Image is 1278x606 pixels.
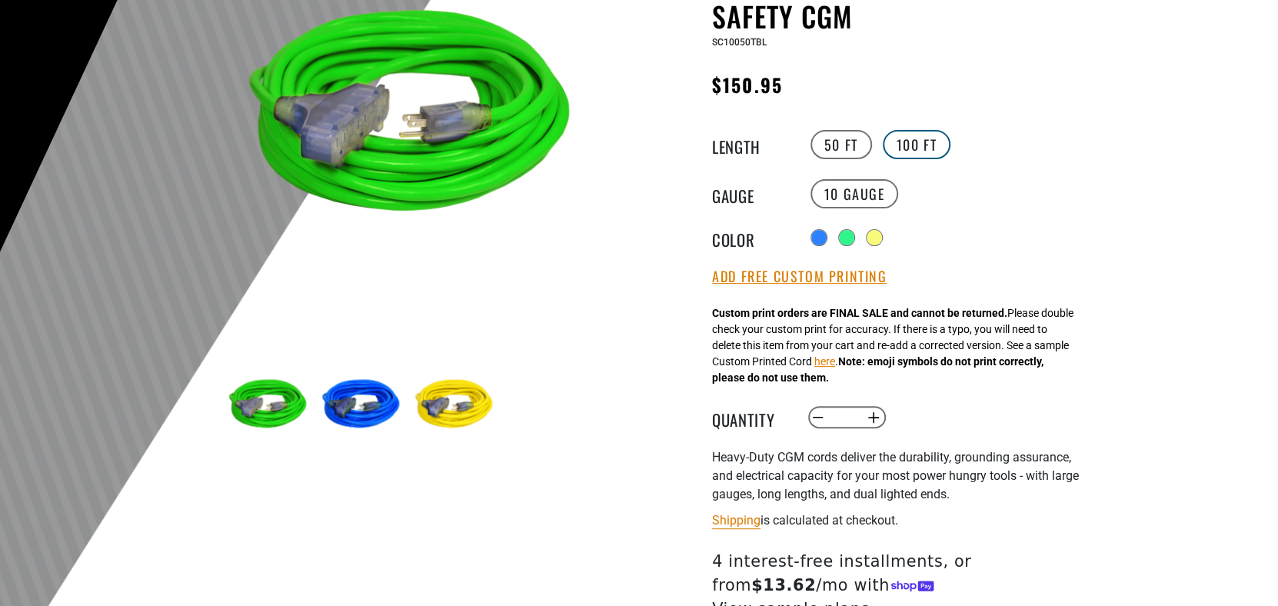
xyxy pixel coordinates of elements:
strong: Custom print orders are FINAL SALE and cannot be returned. [712,307,1007,319]
span: $150.95 [712,71,783,98]
label: 10 Gauge [810,179,899,208]
img: yellow [409,362,498,451]
strong: Note: emoji symbols do not print correctly, please do not use them. [712,355,1043,384]
div: is calculated at checkout. [712,510,1089,531]
div: Please double check your custom print for accuracy. If there is a typo, you will need to delete t... [712,305,1073,386]
label: 100 FT [883,130,951,159]
button: Add Free Custom Printing [712,268,887,285]
legend: Length [712,135,789,155]
legend: Gauge [712,184,789,204]
button: here [814,354,835,370]
img: blue [316,362,405,451]
span: SC10050TBL [712,37,767,48]
legend: Color [712,228,789,248]
label: 50 FT [810,130,872,159]
a: Shipping [712,513,760,528]
img: neon green [223,362,312,451]
span: Heavy-Duty CGM cords deliver the durability, grounding assurance, and electrical capacity for you... [712,450,1079,501]
label: Quantity [712,408,789,428]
